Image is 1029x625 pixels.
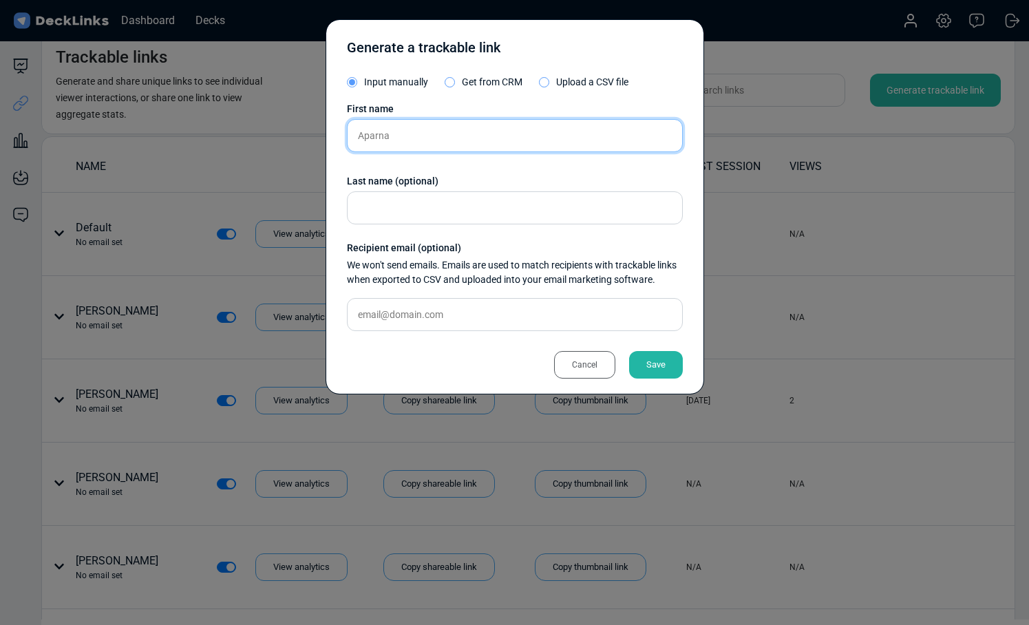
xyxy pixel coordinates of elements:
[347,37,500,65] div: Generate a trackable link
[629,351,683,379] div: Save
[364,76,428,87] span: Input manually
[347,258,683,287] div: We won't send emails. Emails are used to match recipients with trackable links when exported to C...
[554,351,615,379] div: Cancel
[347,174,683,189] div: Last name (optional)
[556,76,628,87] span: Upload a CSV file
[462,76,522,87] span: Get from CRM
[347,102,683,116] div: First name
[347,298,683,331] input: email@domain.com
[347,241,683,255] div: Recipient email (optional)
